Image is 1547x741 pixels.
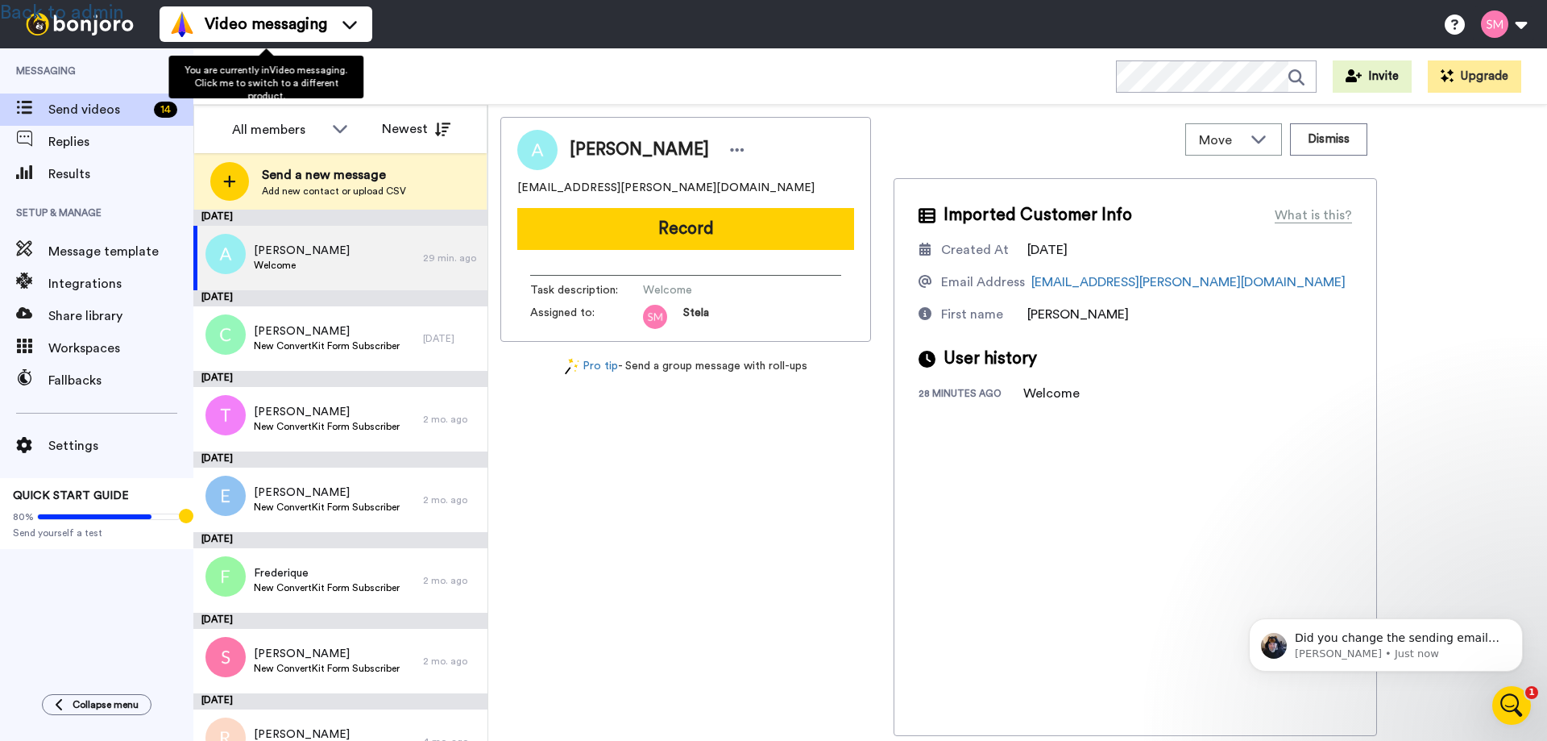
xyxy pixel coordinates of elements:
span: Imported Customer Info [944,203,1132,227]
div: [DATE] [423,332,479,345]
div: 29 min. ago [423,252,479,264]
span: Results [48,164,193,184]
span: [PERSON_NAME] [254,243,350,259]
span: Workspaces [48,339,193,358]
span: Assigned to: [530,305,643,329]
a: [EMAIL_ADDRESS][PERSON_NAME][DOMAIN_NAME] [1031,276,1346,289]
img: f.png [205,556,246,597]
span: New ConvertKit Form Subscriber [254,662,400,675]
span: User history [944,347,1037,371]
div: Tooltip anchor [179,509,193,523]
a: Pro tip [565,358,618,375]
span: Settings [48,436,193,456]
img: c.png [205,314,246,355]
span: Share library [48,306,193,326]
img: vm-color.svg [169,11,195,37]
span: Send a new message [262,165,406,185]
div: 14 [154,102,177,118]
span: 80% [13,510,34,523]
span: New ConvertKit Form Subscriber [254,501,400,514]
div: First name [941,305,1003,324]
span: [PERSON_NAME] [254,646,400,662]
span: [PERSON_NAME] [1027,308,1129,321]
span: Stela [683,305,709,329]
img: magic-wand.svg [565,358,579,375]
span: Integrations [48,274,193,293]
img: Image of Anila [517,130,558,170]
div: [DATE] [193,290,487,306]
div: - Send a group message with roll-ups [500,358,871,375]
div: Email Address [941,273,1025,292]
span: Video messaging [205,13,327,35]
button: Dismiss [1290,123,1367,156]
iframe: Intercom notifications message [1225,585,1547,697]
div: 2 mo. ago [423,574,479,587]
span: Add new contact or upload CSV [262,185,406,198]
div: [DATE] [193,693,487,710]
span: New ConvertKit Form Subscriber [254,420,400,433]
span: [EMAIL_ADDRESS][PERSON_NAME][DOMAIN_NAME] [517,180,815,196]
div: [DATE] [193,532,487,548]
span: New ConvertKit Form Subscriber [254,581,400,594]
button: Invite [1333,60,1412,93]
button: Upgrade [1428,60,1521,93]
span: [PERSON_NAME] [254,404,400,420]
span: QUICK START GUIDE [13,490,129,502]
span: Move [1199,131,1242,150]
div: [DATE] [193,371,487,387]
span: New ConvertKit Form Subscriber [254,339,400,352]
span: Welcome [254,259,350,272]
div: 2 mo. ago [423,655,479,668]
div: [DATE] [193,613,487,629]
span: Welcome [643,282,796,298]
img: s.png [205,637,246,677]
div: [DATE] [193,210,487,226]
img: e.png [205,476,246,516]
span: Collapse menu [73,698,139,711]
div: [DATE] [193,452,487,468]
span: 1 [1525,686,1538,699]
span: [PERSON_NAME] [570,138,709,162]
span: Send yourself a test [13,527,180,539]
div: All members [232,120,324,139]
span: [DATE] [1027,244,1068,256]
div: What is this? [1275,206,1352,225]
span: Frederique [254,565,400,581]
span: Send videos [48,100,147,119]
div: 28 minutes ago [919,387,1023,403]
img: a.png [205,234,246,274]
span: [PERSON_NAME] [254,323,400,339]
span: Task description : [530,282,643,298]
img: sm.png [643,305,667,329]
button: Collapse menu [42,694,151,715]
span: Fallbacks [48,371,193,390]
span: Message template [48,242,193,261]
span: [PERSON_NAME] [254,485,400,501]
div: Created At [941,240,1009,260]
div: 2 mo. ago [423,493,479,506]
div: Welcome [1023,384,1104,403]
img: t.png [205,395,246,435]
iframe: Intercom live chat [1492,686,1531,725]
button: Newest [370,113,462,145]
button: Record [517,208,854,250]
div: 2 mo. ago [423,413,479,426]
span: You are currently in Video messaging . Click me to switch to a different product. [185,65,347,101]
span: Replies [48,132,193,152]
